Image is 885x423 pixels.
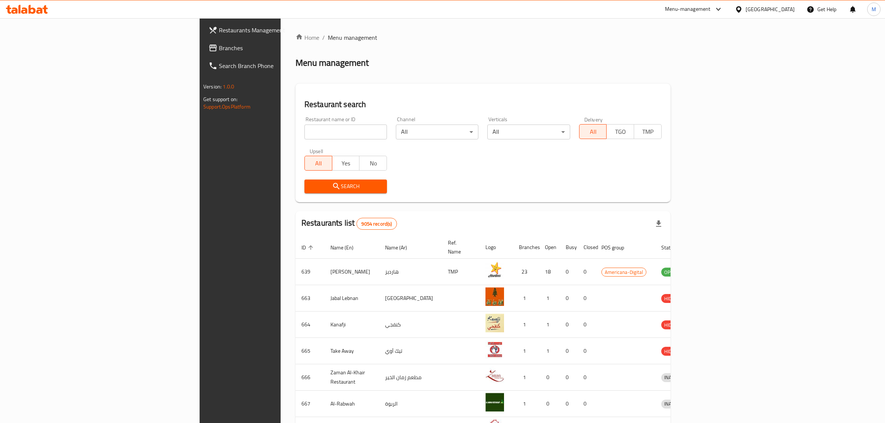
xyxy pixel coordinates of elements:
td: 0 [560,338,578,364]
td: 0 [560,364,578,391]
span: All [308,158,329,169]
td: Take Away [324,338,379,364]
span: ID [301,243,316,252]
button: All [579,124,607,139]
span: INACTIVE [661,400,687,408]
td: 1 [513,364,539,391]
span: Restaurants Management [219,26,342,35]
span: Version: [203,82,222,91]
td: 0 [578,311,595,338]
td: [GEOGRAPHIC_DATA] [379,285,442,311]
td: 1 [539,311,560,338]
td: 0 [578,285,595,311]
span: TMP [637,126,659,137]
div: All [396,125,478,139]
div: Export file [650,215,668,233]
th: Branches [513,236,539,259]
td: 1 [513,391,539,417]
span: Search [310,182,381,191]
td: 0 [560,311,578,338]
img: Hardee's [485,261,504,280]
button: TGO [606,124,634,139]
span: Name (En) [330,243,363,252]
span: Name (Ar) [385,243,417,252]
img: Al-Rabwah [485,393,504,411]
div: HIDDEN [661,294,684,303]
label: Upsell [310,148,323,154]
th: Open [539,236,560,259]
button: Search [304,180,387,193]
span: Menu management [328,33,377,42]
span: Yes [335,158,357,169]
td: هارديز [379,259,442,285]
h2: Restaurants list [301,217,397,230]
img: Kanafji [485,314,504,332]
td: Zaman Al-Khair Restaurant [324,364,379,391]
button: Yes [332,156,360,171]
div: Total records count [356,218,397,230]
button: No [359,156,387,171]
th: Busy [560,236,578,259]
span: INACTIVE [661,373,687,382]
label: Delivery [584,117,603,122]
td: الربوة [379,391,442,417]
nav: breadcrumb [295,33,671,42]
span: All [582,126,604,137]
td: 0 [578,391,595,417]
span: Status [661,243,685,252]
div: All [487,125,570,139]
td: 1 [539,338,560,364]
span: HIDDEN [661,321,684,329]
span: Ref. Name [448,238,471,256]
td: 0 [560,259,578,285]
th: Logo [479,236,513,259]
span: Get support on: [203,94,238,104]
span: 9054 record(s) [357,220,396,227]
td: 0 [578,338,595,364]
a: Support.OpsPlatform [203,102,251,112]
td: 1 [513,285,539,311]
td: 1 [539,285,560,311]
span: Americana-Digital [602,268,646,277]
h2: Restaurant search [304,99,662,110]
h2: Menu management [295,57,369,69]
button: TMP [634,124,662,139]
div: INACTIVE [661,400,687,409]
td: كنفجي [379,311,442,338]
th: Closed [578,236,595,259]
button: All [304,156,332,171]
a: Branches [203,39,348,57]
div: Menu-management [665,5,711,14]
td: 18 [539,259,560,285]
td: Jabal Lebnan [324,285,379,311]
span: Branches [219,43,342,52]
td: 0 [560,391,578,417]
span: No [362,158,384,169]
img: Take Away [485,340,504,359]
td: [PERSON_NAME] [324,259,379,285]
td: 1 [513,311,539,338]
a: Restaurants Management [203,21,348,39]
span: POS group [601,243,634,252]
span: Search Branch Phone [219,61,342,70]
td: تيك آوي [379,338,442,364]
span: M [872,5,876,13]
td: 0 [539,391,560,417]
span: OPEN [661,268,679,277]
a: Search Branch Phone [203,57,348,75]
td: TMP [442,259,479,285]
span: TGO [610,126,631,137]
td: 0 [560,285,578,311]
td: Al-Rabwah [324,391,379,417]
td: 23 [513,259,539,285]
img: Jabal Lebnan [485,287,504,306]
td: 0 [578,259,595,285]
td: 0 [578,364,595,391]
span: HIDDEN [661,347,684,356]
td: 1 [513,338,539,364]
td: 0 [539,364,560,391]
